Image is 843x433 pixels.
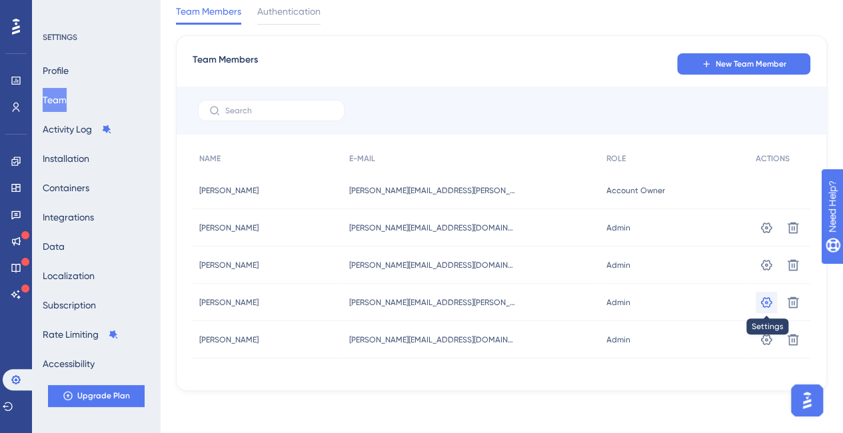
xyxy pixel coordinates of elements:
span: [PERSON_NAME] [199,222,259,233]
span: New Team Member [716,59,786,69]
button: Localization [43,264,95,288]
button: Containers [43,176,89,200]
button: Upgrade Plan [48,385,144,406]
span: ROLE [606,153,626,164]
span: Admin [606,222,630,233]
span: Upgrade Plan [77,390,130,401]
span: [PERSON_NAME] [199,185,259,196]
span: Authentication [257,3,321,19]
button: Accessibility [43,352,95,376]
span: Account Owner [606,185,665,196]
iframe: UserGuiding AI Assistant Launcher [787,380,827,420]
span: ACTIONS [756,153,790,164]
span: Team Members [176,3,241,19]
span: Admin [606,260,630,270]
button: Team [43,88,67,112]
button: Subscription [43,293,96,317]
span: [PERSON_NAME] [199,334,259,345]
button: Data [43,234,65,258]
span: [PERSON_NAME][EMAIL_ADDRESS][DOMAIN_NAME] [349,260,516,270]
span: Need Help? [31,3,83,19]
span: [PERSON_NAME][EMAIL_ADDRESS][DOMAIN_NAME] [349,222,516,233]
span: E-MAIL [349,153,375,164]
button: Integrations [43,205,94,229]
button: Rate Limiting [43,322,119,346]
button: Profile [43,59,69,83]
span: [PERSON_NAME][EMAIL_ADDRESS][PERSON_NAME][DOMAIN_NAME] [349,297,516,308]
span: [PERSON_NAME][EMAIL_ADDRESS][DOMAIN_NAME] [349,334,516,345]
span: Admin [606,334,630,345]
span: NAME [199,153,221,164]
span: [PERSON_NAME] [199,297,259,308]
div: SETTINGS [43,32,151,43]
button: Activity Log [43,117,112,141]
span: [PERSON_NAME][EMAIL_ADDRESS][PERSON_NAME][DOMAIN_NAME] [349,185,516,196]
button: New Team Member [677,53,810,75]
span: [PERSON_NAME] [199,260,259,270]
button: Installation [43,147,89,171]
input: Search [225,106,333,115]
span: Team Members [193,52,258,76]
span: Admin [606,297,630,308]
